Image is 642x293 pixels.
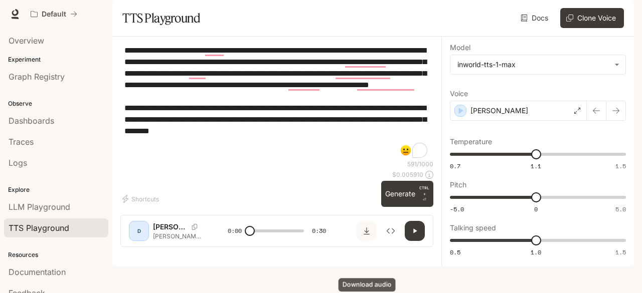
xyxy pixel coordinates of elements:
p: [PERSON_NAME] [153,222,188,232]
div: D [131,223,147,239]
p: Default [42,10,66,19]
p: Talking speed [450,224,496,231]
p: ⏎ [419,185,429,203]
span: 1.0 [531,248,541,256]
span: 1.5 [615,248,626,256]
span: 0:00 [228,226,242,236]
div: inworld-tts-1-max [457,60,609,70]
span: 0.5 [450,248,460,256]
div: inworld-tts-1-max [450,55,625,74]
button: Clone Voice [560,8,624,28]
span: 1.1 [531,162,541,170]
button: All workspaces [26,4,82,24]
span: 0.7 [450,162,460,170]
h1: TTS Playground [122,8,200,28]
button: Shortcuts [120,191,163,207]
span: 1.5 [615,162,626,170]
button: Copy Voice ID [188,224,202,230]
p: [PERSON_NAME] [470,106,528,116]
button: Inspect [381,221,401,241]
span: 0 [534,205,538,213]
span: 0:30 [312,226,326,236]
textarea: To enrich screen reader interactions, please activate Accessibility in Grammarly extension settings [124,45,429,160]
p: Temperature [450,138,492,145]
p: CTRL + [419,185,429,197]
p: Pitch [450,181,466,188]
p: Voice [450,90,468,97]
div: Download audio [339,278,396,291]
span: 5.0 [615,205,626,213]
p: Model [450,44,470,51]
p: [PERSON_NAME] quickly fled the area, after [PERSON_NAME] got away from him. Nine days after [PERS... [153,232,204,240]
button: GenerateCTRL +⏎ [381,181,433,207]
span: -5.0 [450,205,464,213]
a: Docs [519,8,552,28]
button: Download audio [357,221,377,241]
